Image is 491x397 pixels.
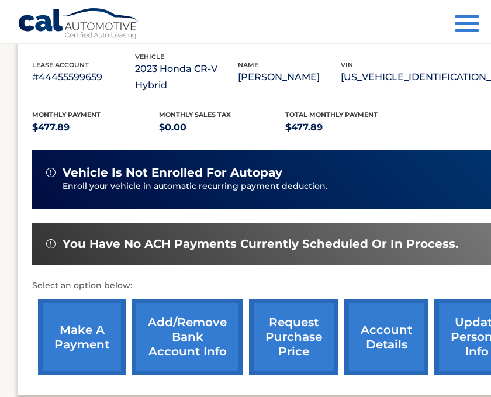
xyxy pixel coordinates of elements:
p: 2023 Honda CR-V Hybrid [135,61,238,94]
a: Add/Remove bank account info [132,299,243,375]
p: [PERSON_NAME] [238,69,341,85]
p: $477.89 [285,119,412,136]
img: alert-white.svg [46,239,56,248]
span: vin [341,61,353,69]
a: make a payment [38,299,126,375]
span: Total Monthly Payment [285,111,378,119]
span: lease account [32,61,89,69]
a: Cal Automotive [18,8,140,42]
img: alert-white.svg [46,168,56,177]
a: request purchase price [249,299,338,375]
a: account details [344,299,428,375]
span: You have no ACH payments currently scheduled or in process. [63,237,458,251]
span: vehicle [135,53,164,61]
button: Menu [455,15,479,34]
span: Monthly sales Tax [159,111,231,119]
span: Monthly Payment [32,111,101,119]
span: vehicle is not enrolled for autopay [63,165,282,180]
span: name [238,61,258,69]
p: #44455599659 [32,69,135,85]
p: $0.00 [159,119,286,136]
p: $477.89 [32,119,159,136]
